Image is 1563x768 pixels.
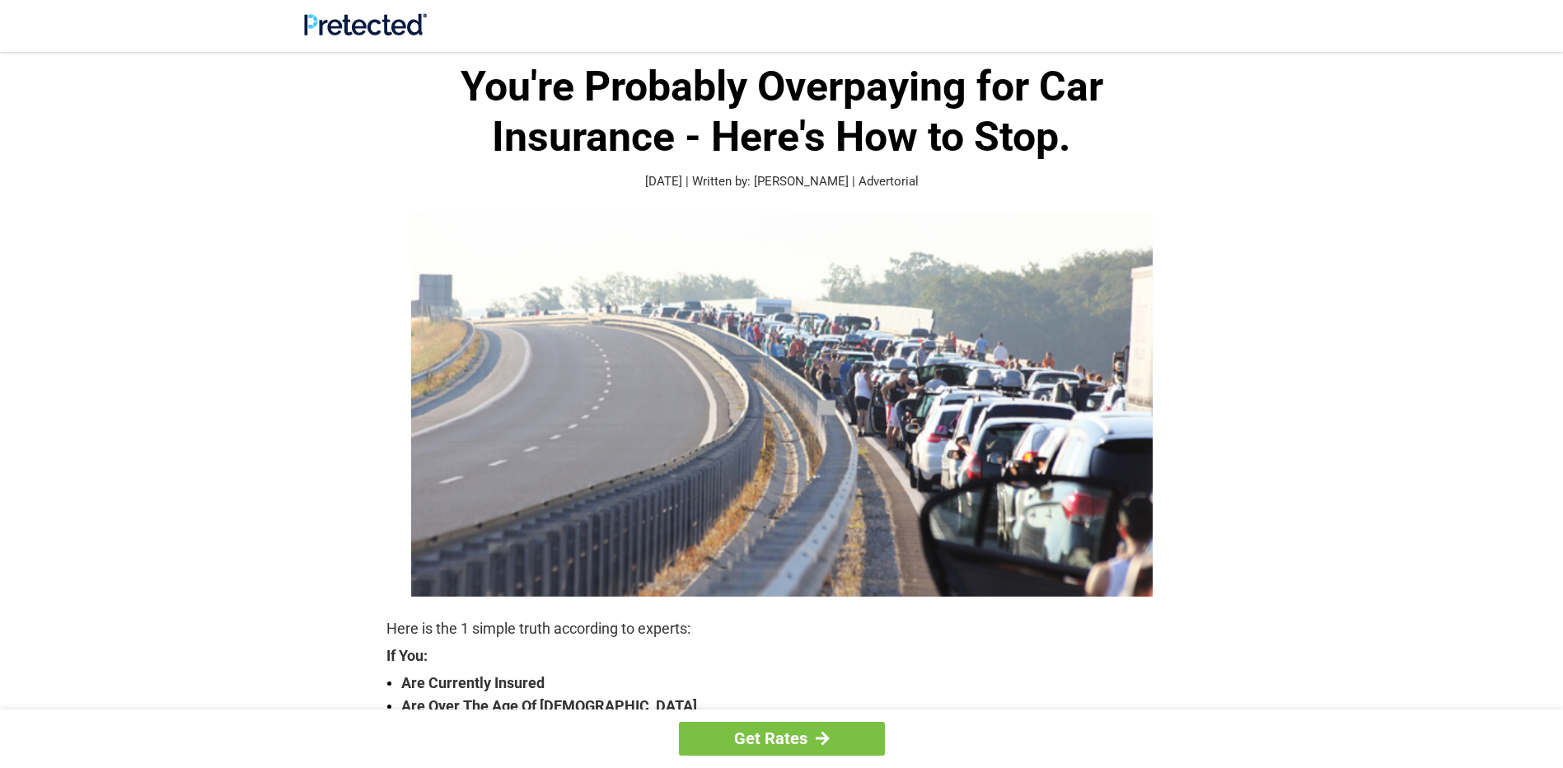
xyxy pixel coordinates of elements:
strong: Are Currently Insured [401,672,1177,695]
strong: Are Over The Age Of [DEMOGRAPHIC_DATA] [401,695,1177,718]
img: Site Logo [304,13,427,35]
a: Site Logo [304,23,427,39]
strong: If You: [386,649,1177,663]
a: Get Rates [679,722,885,756]
p: Here is the 1 simple truth according to experts: [386,617,1177,640]
p: [DATE] | Written by: [PERSON_NAME] | Advertorial [386,172,1177,191]
h1: You're Probably Overpaying for Car Insurance - Here's How to Stop. [386,62,1177,162]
